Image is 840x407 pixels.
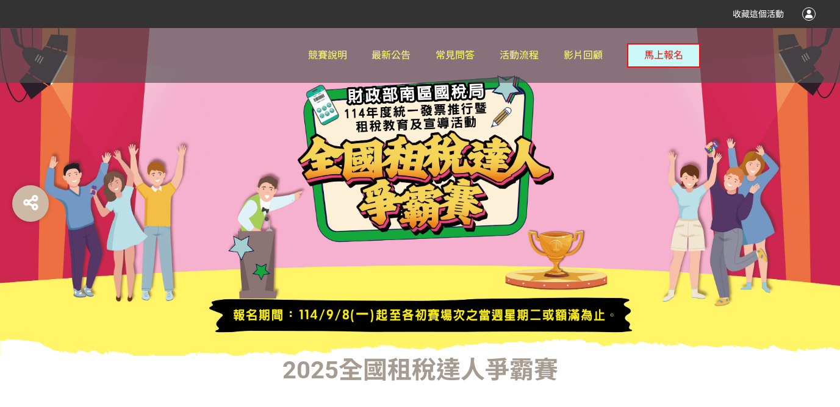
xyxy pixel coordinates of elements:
[564,28,603,83] a: 影片回顧
[436,49,475,61] span: 常見問答
[115,356,725,385] h1: 2025全國租稅達人爭霸賽
[372,49,411,61] span: 最新公告
[500,28,539,83] a: 活動流程
[627,43,700,68] button: 馬上報名
[500,49,539,61] span: 活動流程
[644,49,683,61] span: 馬上報名
[372,28,411,83] a: 最新公告
[308,49,347,61] span: 競賽說明
[733,9,784,19] span: 收藏這個活動
[308,28,347,83] a: 競賽說明
[436,28,475,83] a: 常見問答
[564,49,603,61] span: 影片回顧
